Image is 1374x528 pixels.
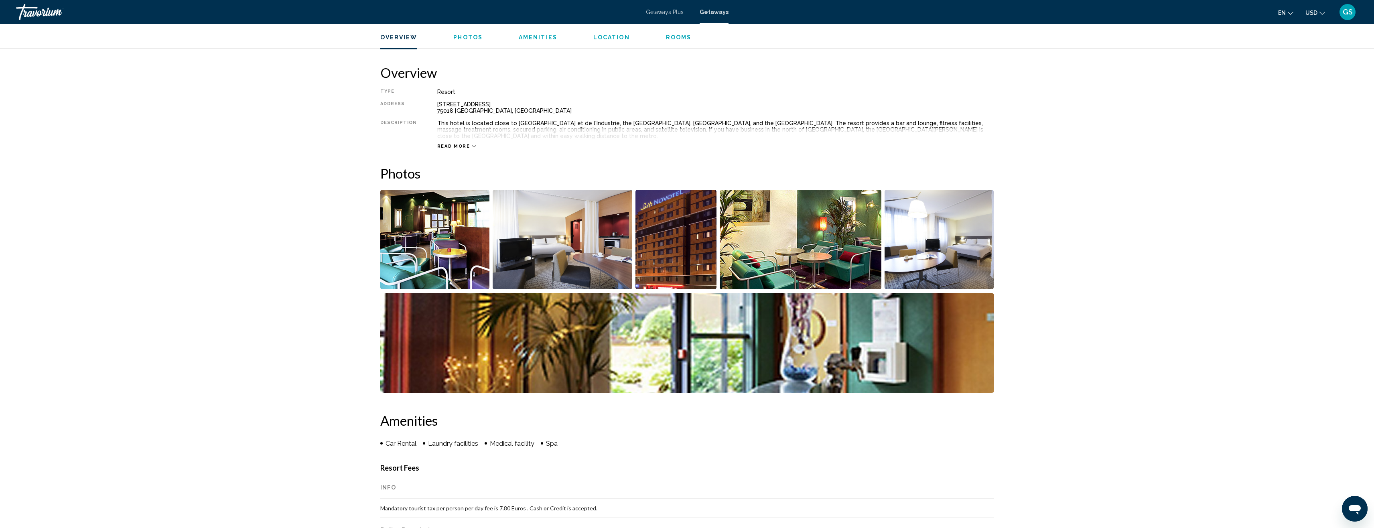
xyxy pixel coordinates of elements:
[437,89,994,95] div: Resort
[380,412,994,428] h2: Amenities
[437,101,994,114] div: [STREET_ADDRESS] 75018 [GEOGRAPHIC_DATA], [GEOGRAPHIC_DATA]
[437,144,470,149] span: Read more
[437,143,477,149] button: Read more
[666,34,692,41] button: Rooms
[646,9,684,15] a: Getaways Plus
[490,440,534,447] span: Medical facility
[16,4,638,20] a: Travorium
[519,34,557,41] button: Amenities
[546,440,558,447] span: Spa
[493,189,632,290] button: Open full-screen image slider
[1278,7,1293,18] button: Change language
[1343,8,1353,16] span: GS
[720,189,881,290] button: Open full-screen image slider
[635,189,717,290] button: Open full-screen image slider
[380,463,994,472] h4: Resort Fees
[380,89,417,95] div: Type
[428,440,478,447] span: Laundry facilities
[593,34,630,41] button: Location
[380,476,994,499] th: Info
[1278,10,1286,16] span: en
[380,120,417,139] div: Description
[380,165,994,181] h2: Photos
[437,120,994,139] div: This hotel is located close to [GEOGRAPHIC_DATA] et de l'Industrie, the [GEOGRAPHIC_DATA], [GEOGR...
[700,9,729,15] a: Getaways
[1342,496,1368,522] iframe: Button to launch messaging window
[380,65,994,81] h2: Overview
[885,189,994,290] button: Open full-screen image slider
[380,189,490,290] button: Open full-screen image slider
[380,499,994,518] td: Mandatory tourist tax per person per day fee is 7.80 Euros . Cash or Credit is accepted.
[380,101,417,114] div: Address
[380,293,994,393] button: Open full-screen image slider
[453,34,483,41] button: Photos
[1305,10,1317,16] span: USD
[1337,4,1358,20] button: User Menu
[1305,7,1325,18] button: Change currency
[386,440,416,447] span: Car Rental
[380,34,418,41] button: Overview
